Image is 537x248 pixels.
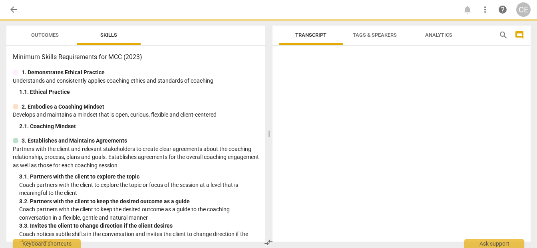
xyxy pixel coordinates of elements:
[295,32,326,38] span: Transcript
[19,230,259,246] p: Coach notices subtle shifts in the conversation and invites the client to change direction if the...
[13,77,259,85] p: Understands and consistently applies coaching ethics and standards of coaching
[22,68,105,77] p: 1. Demonstrates Ethical Practice
[425,32,452,38] span: Analytics
[513,29,526,42] button: Show/Hide comments
[22,137,127,145] p: 3. Establishes and Maintains Agreements
[499,30,508,40] span: search
[480,5,490,14] span: more_vert
[353,32,397,38] span: Tags & Speakers
[264,238,273,247] span: compare_arrows
[31,32,59,38] span: Outcomes
[13,52,259,62] h3: Minimum Skills Requirements for MCC (2023)
[19,222,259,230] div: 3. 3. Invites the client to change direction if the client desires
[19,88,259,96] div: 1. 1. Ethical Practice
[19,181,259,197] p: Coach partners with the client to explore the topic or focus of the session at a level that is me...
[13,111,259,119] p: Develops and maintains a mindset that is open, curious, flexible and client-centered
[100,32,117,38] span: Skills
[19,173,259,181] div: 3. 1. Partners with the client to explore the topic
[497,29,510,42] button: Search
[19,122,259,131] div: 2. 1. Coaching Mindset
[498,5,507,14] span: help
[464,239,524,248] div: Ask support
[13,239,81,248] div: Keyboard shortcuts
[13,145,259,170] p: Partners with the client and relevant stakeholders to create clear agreements about the coaching ...
[516,2,531,17] button: CE
[19,205,259,222] p: Coach partners with the client to keep the desired outcome as a guide to the coaching conversatio...
[19,197,259,206] div: 3. 2. Partners with the client to keep the desired outcome as a guide
[9,5,18,14] span: arrow_back
[495,2,510,17] a: Help
[22,103,104,111] p: 2. Embodies a Coaching Mindset
[515,30,524,40] span: comment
